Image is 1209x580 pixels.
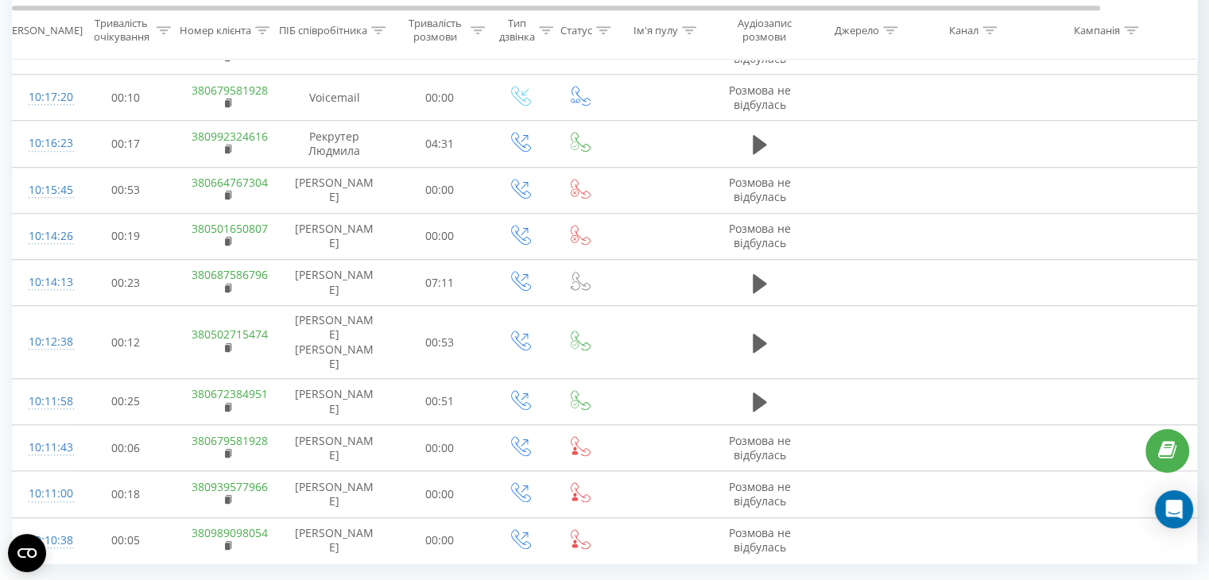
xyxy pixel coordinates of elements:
[390,167,490,213] td: 00:00
[29,128,60,159] div: 10:16:23
[835,23,879,37] div: Джерело
[76,121,176,167] td: 00:17
[29,175,60,206] div: 10:15:45
[76,425,176,471] td: 00:06
[192,327,268,342] a: 380502715474
[192,433,268,448] a: 380679581928
[76,75,176,121] td: 00:10
[729,479,791,508] span: Розмова не відбулась
[76,471,176,517] td: 00:18
[76,260,176,306] td: 00:23
[2,23,83,37] div: [PERSON_NAME]
[390,75,490,121] td: 00:00
[634,23,678,37] div: Ім'я пулу
[729,83,791,112] span: Розмова не відбулась
[192,267,268,282] a: 380687586796
[729,525,791,555] span: Розмова не відбулась
[279,260,390,306] td: [PERSON_NAME]
[29,432,60,463] div: 10:11:43
[29,386,60,417] div: 10:11:58
[180,23,251,37] div: Номер клієнта
[29,82,60,113] div: 10:17:20
[390,378,490,424] td: 00:51
[390,213,490,259] td: 00:00
[76,167,176,213] td: 00:53
[192,175,268,190] a: 380664767304
[729,433,791,462] span: Розмова не відбулась
[192,525,268,540] a: 380989098054
[279,517,390,563] td: [PERSON_NAME]
[279,471,390,517] td: [PERSON_NAME]
[949,23,978,37] div: Канал
[279,167,390,213] td: [PERSON_NAME]
[279,378,390,424] td: [PERSON_NAME]
[729,37,791,66] span: Розмова не відбулась
[279,121,390,167] td: Рекрутер Людмила
[279,306,390,379] td: [PERSON_NAME] [PERSON_NAME]
[76,213,176,259] td: 00:19
[279,75,390,121] td: Voicemail
[192,83,268,98] a: 380679581928
[76,306,176,379] td: 00:12
[8,534,46,572] button: Open CMP widget
[390,260,490,306] td: 07:11
[279,425,390,471] td: [PERSON_NAME]
[192,129,268,144] a: 380992324616
[90,17,153,44] div: Тривалість очікування
[279,23,367,37] div: ПІБ співробітника
[726,17,803,44] div: Аудіозапис розмови
[29,478,60,509] div: 10:11:00
[29,267,60,298] div: 10:14:13
[390,121,490,167] td: 04:31
[192,386,268,401] a: 380672384951
[499,17,535,44] div: Тип дзвінка
[390,517,490,563] td: 00:00
[29,525,60,556] div: 10:10:38
[404,17,467,44] div: Тривалість розмови
[279,213,390,259] td: [PERSON_NAME]
[390,425,490,471] td: 00:00
[29,221,60,252] div: 10:14:26
[390,471,490,517] td: 00:00
[729,175,791,204] span: Розмова не відбулась
[560,23,592,37] div: Статус
[29,327,60,358] div: 10:12:38
[192,479,268,494] a: 380939577966
[1074,23,1120,37] div: Кампанія
[192,221,268,236] a: 380501650807
[76,378,176,424] td: 00:25
[76,517,176,563] td: 00:05
[1155,490,1193,528] div: Open Intercom Messenger
[390,306,490,379] td: 00:53
[729,221,791,250] span: Розмова не відбулась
